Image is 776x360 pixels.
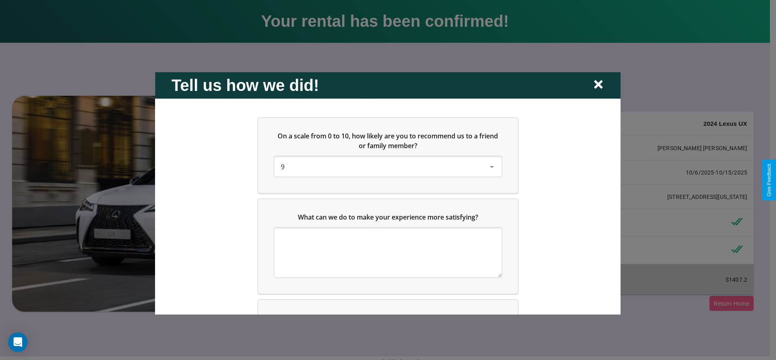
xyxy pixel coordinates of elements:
[8,332,28,352] div: Open Intercom Messenger
[278,131,500,150] span: On a scale from 0 to 10, how likely are you to recommend us to a friend or family member?
[274,157,502,176] div: On a scale from 0 to 10, how likely are you to recommend us to a friend or family member?
[274,131,502,150] h5: On a scale from 0 to 10, how likely are you to recommend us to a friend or family member?
[258,118,518,192] div: On a scale from 0 to 10, how likely are you to recommend us to a friend or family member?
[171,76,319,94] h2: Tell us how we did!
[281,162,285,171] span: 9
[766,164,772,196] div: Give Feedback
[282,313,488,322] span: Which of the following features do you value the most in a vehicle?
[298,212,478,221] span: What can we do to make your experience more satisfying?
